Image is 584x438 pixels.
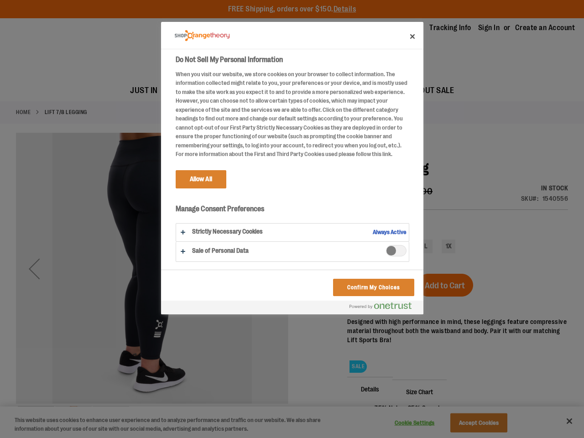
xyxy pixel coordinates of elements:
[176,204,409,219] h3: Manage Consent Preferences
[176,70,409,159] div: When you visit our website, we store cookies on your browser to collect information. The informat...
[386,245,407,256] span: Sale of Personal Data
[333,279,414,296] button: Confirm My Choices
[175,26,229,45] div: Company Logo
[402,26,422,47] button: Close
[349,302,419,313] a: Powered by OneTrust Opens in a new Tab
[161,22,423,314] div: Do Not Sell My Personal Information
[175,30,229,42] img: Company Logo
[161,22,423,314] div: Preference center
[176,54,409,65] h2: Do Not Sell My Personal Information
[349,302,412,309] img: Powered by OneTrust Opens in a new Tab
[176,170,226,188] button: Allow All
